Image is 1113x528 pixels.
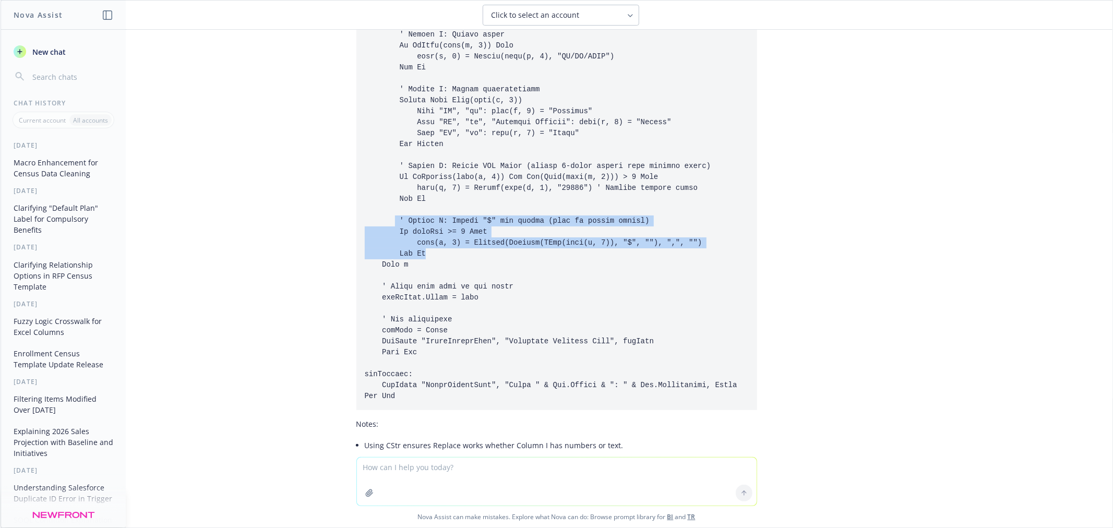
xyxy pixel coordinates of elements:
div: [DATE] [1,243,126,251]
button: Macro Enhancement for Census Data Cleaning [9,154,117,182]
h1: Nova Assist [14,9,63,20]
div: [DATE] [1,466,126,475]
p: Notes: [356,418,757,429]
span: New chat [30,46,66,57]
button: Filtering Items Modified Over [DATE] [9,390,117,418]
button: Fuzzy Logic Crosswalk for Excel Columns [9,313,117,341]
li: Using CStr ensures Replace works whether Column I has numbers or text. [365,438,757,453]
div: [DATE] [1,299,126,308]
button: Understanding Salesforce Duplicate ID Error in Trigger [9,479,117,507]
span: Click to select an account [492,10,580,20]
button: Enrollment Census Template Update Release [9,345,117,373]
div: [DATE] [1,186,126,195]
a: BI [667,512,674,521]
p: All accounts [73,116,108,125]
input: Search chats [30,69,113,84]
div: Chat History [1,99,126,107]
button: Clarifying "Default Plan" Label for Compulsory Benefits [9,199,117,238]
div: [DATE] [1,141,126,150]
span: Nova Assist can make mistakes. Explore what Nova can do: Browse prompt library for and [5,506,1108,527]
p: Current account [19,116,66,125]
button: Click to select an account [483,5,639,26]
button: Clarifying Relationship Options in RFP Census Template [9,256,117,295]
li: If you want Column I to be numeric after cleaning, convert back with CDbl when IsNumeric is True. [365,453,757,468]
a: TR [688,512,696,521]
div: [DATE] [1,377,126,386]
button: Explaining 2026 Sales Projection with Baseline and Initiatives [9,423,117,462]
button: New chat [9,42,117,61]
